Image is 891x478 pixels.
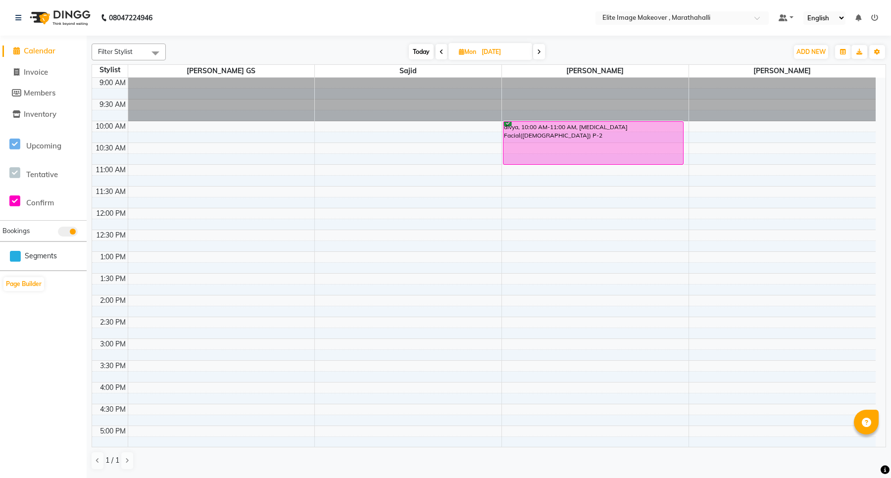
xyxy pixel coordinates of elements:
div: 5:00 PM [98,426,128,436]
a: Inventory [2,109,84,120]
div: 1:30 PM [98,274,128,284]
span: [PERSON_NAME] GS [128,65,315,77]
div: Stylist [92,65,128,75]
span: Filter Stylist [98,48,133,55]
span: Inventory [24,109,56,119]
span: Invoice [24,67,48,77]
div: 12:30 PM [94,230,128,240]
span: Today [409,44,434,59]
span: Members [24,88,55,97]
span: Tentative [26,170,58,179]
div: 2:30 PM [98,317,128,328]
div: 10:00 AM [94,121,128,132]
div: 3:30 PM [98,361,128,371]
span: Sajid [315,65,501,77]
img: logo [25,4,93,32]
div: 1:00 PM [98,252,128,262]
span: [PERSON_NAME] [689,65,876,77]
span: Bookings [2,227,30,235]
b: 08047224946 [109,4,152,32]
div: 9:30 AM [98,99,128,110]
span: Segments [25,251,57,261]
a: Calendar [2,46,84,57]
button: ADD NEW [794,45,828,59]
span: Confirm [26,198,54,207]
span: Mon [456,48,479,55]
span: 1 / 1 [105,455,119,466]
span: Calendar [24,46,55,55]
div: 4:00 PM [98,382,128,393]
span: [PERSON_NAME] [502,65,689,77]
span: Upcoming [26,141,61,150]
div: 9:00 AM [98,78,128,88]
button: Page Builder [3,277,44,291]
span: ADD NEW [796,48,826,55]
div: 2:00 PM [98,295,128,306]
div: 3:00 PM [98,339,128,349]
div: 12:00 PM [94,208,128,219]
div: 11:00 AM [94,165,128,175]
div: 10:30 AM [94,143,128,153]
a: Invoice [2,67,84,78]
iframe: chat widget [849,438,881,468]
div: 4:30 PM [98,404,128,415]
a: Members [2,88,84,99]
div: divya, 10:00 AM-11:00 AM, [MEDICAL_DATA] Facial([DEMOGRAPHIC_DATA]) P-2 [503,122,683,164]
input: 2025-10-06 [479,45,528,59]
div: 11:30 AM [94,187,128,197]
